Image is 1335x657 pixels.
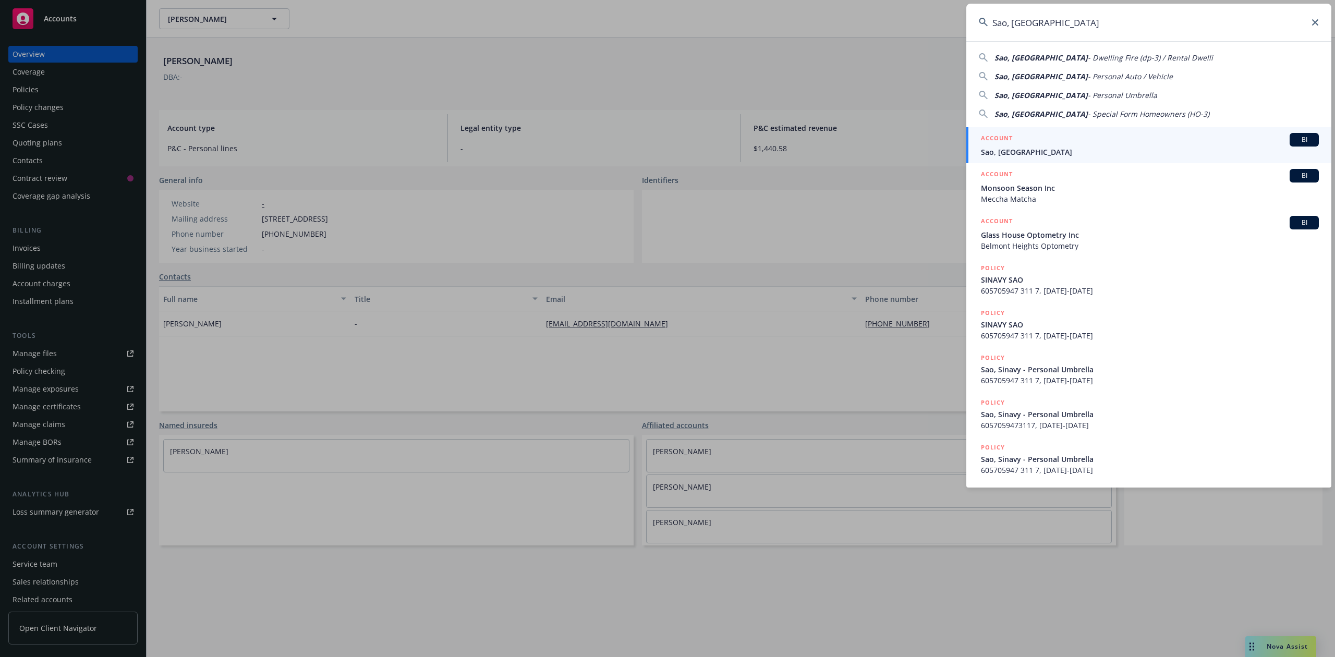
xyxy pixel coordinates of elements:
span: Sao, [GEOGRAPHIC_DATA] [981,147,1319,157]
span: Sao, [GEOGRAPHIC_DATA] [994,71,1088,81]
span: 605705947 311 7, [DATE]-[DATE] [981,375,1319,386]
input: Search... [966,4,1331,41]
h5: POLICY [981,442,1005,453]
span: BI [1294,218,1315,227]
span: Sao, Sinavy - Personal Umbrella [981,409,1319,420]
span: Sao, [GEOGRAPHIC_DATA] [994,90,1088,100]
span: - Personal Umbrella [1088,90,1157,100]
span: Sao, [GEOGRAPHIC_DATA] [994,53,1088,63]
span: 605705947 311 7, [DATE]-[DATE] [981,465,1319,476]
a: ACCOUNTBISao, [GEOGRAPHIC_DATA] [966,127,1331,163]
span: - Personal Auto / Vehicle [1088,71,1173,81]
a: POLICYSao, Sinavy - Personal Umbrella605705947 311 7, [DATE]-[DATE] [966,347,1331,392]
a: POLICYSINAVY SAO605705947 311 7, [DATE]-[DATE] [966,302,1331,347]
a: ACCOUNTBIMonsoon Season IncMeccha Matcha [966,163,1331,210]
span: SINAVY SAO [981,274,1319,285]
span: 605705947 311 7, [DATE]-[DATE] [981,285,1319,296]
span: Sao, Sinavy - Personal Umbrella [981,364,1319,375]
span: BI [1294,171,1315,180]
span: Belmont Heights Optometry [981,240,1319,251]
span: Sao, [GEOGRAPHIC_DATA] [994,109,1088,119]
span: Monsoon Season Inc [981,182,1319,193]
span: SINAVY SAO [981,319,1319,330]
span: BI [1294,135,1315,144]
h5: ACCOUNT [981,169,1013,181]
h5: ACCOUNT [981,216,1013,228]
a: POLICYSao, Sinavy - Personal Umbrella605705947 311 7, [DATE]-[DATE] [966,436,1331,481]
a: POLICYSINAVY SAO605705947 311 7, [DATE]-[DATE] [966,257,1331,302]
a: POLICYSao, Sinavy - Personal Umbrella6057059473117, [DATE]-[DATE] [966,392,1331,436]
h5: POLICY [981,308,1005,318]
h5: POLICY [981,263,1005,273]
span: - Dwelling Fire (dp-3) / Rental Dwelli [1088,53,1213,63]
span: Glass House Optometry Inc [981,229,1319,240]
span: Meccha Matcha [981,193,1319,204]
h5: POLICY [981,397,1005,408]
a: ACCOUNTBIGlass House Optometry IncBelmont Heights Optometry [966,210,1331,257]
h5: POLICY [981,352,1005,363]
span: 6057059473117, [DATE]-[DATE] [981,420,1319,431]
span: Sao, Sinavy - Personal Umbrella [981,454,1319,465]
span: - Special Form Homeowners (HO-3) [1088,109,1209,119]
h5: ACCOUNT [981,133,1013,145]
span: 605705947 311 7, [DATE]-[DATE] [981,330,1319,341]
